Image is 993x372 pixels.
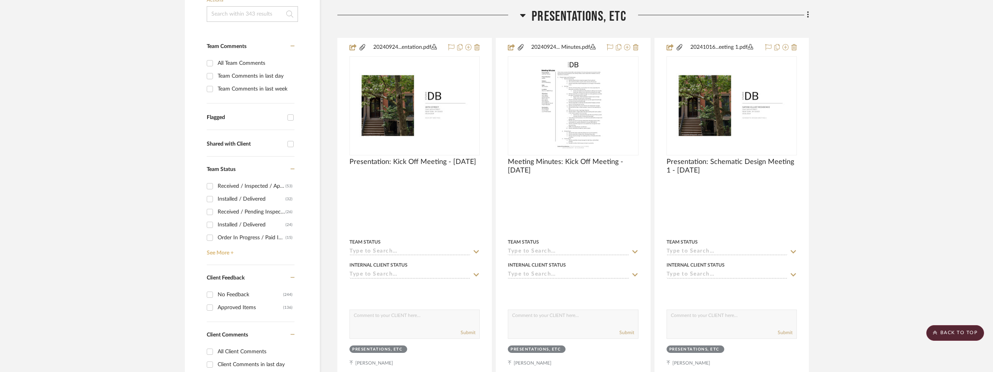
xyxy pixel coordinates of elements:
[349,248,470,256] input: Type to Search…
[205,244,294,256] a: See More +
[207,6,298,22] input: Search within 343 results
[508,158,638,175] span: Meeting Minutes: Kick Off Meeting - [DATE]
[218,70,293,82] div: Team Comments in last day
[667,64,796,147] img: Presentation: Schematic Design Meeting 1 - 10.16.2024
[536,57,611,155] img: Meeting Minutes: Kick Off Meeting - 09.24.2024
[285,231,293,244] div: (15)
[218,206,285,218] div: Received / Pending Inspection
[283,288,293,301] div: (244)
[619,329,634,336] button: Submit
[667,271,787,279] input: Type to Search…
[926,325,984,341] scroll-to-top-button: BACK TO TOP
[366,43,443,52] button: 20240924...entation.pdf
[352,347,403,352] div: Presentations, ETC
[207,332,248,338] span: Client Comments
[218,288,283,301] div: No Feedback
[285,193,293,205] div: (32)
[207,44,246,49] span: Team Comments
[218,358,293,371] div: Client Comments in last day
[778,329,793,336] button: Submit
[667,239,698,246] div: Team Status
[683,43,761,52] button: 20241016...eeting 1.pdf
[218,57,293,69] div: All Team Comments
[349,262,408,269] div: Internal Client Status
[349,271,470,279] input: Type to Search…
[525,43,602,52] button: 20240924... Minutes.pdf
[508,248,629,256] input: Type to Search…
[218,345,293,358] div: All Client Comments
[285,180,293,192] div: (53)
[349,239,381,246] div: Team Status
[349,158,476,166] span: Presentation: Kick Off Meeting - [DATE]
[667,262,725,269] div: Internal Client Status
[207,114,284,121] div: Flagged
[218,231,285,244] div: Order In Progress / Paid In Full w/ Freight, No Balance due
[667,248,787,256] input: Type to Search…
[532,8,626,25] span: Presentations, ETC
[207,167,236,172] span: Team Status
[667,158,797,175] span: Presentation: Schematic Design Meeting 1 - [DATE]
[218,180,285,192] div: Received / Inspected / Approved
[285,206,293,218] div: (26)
[461,329,475,336] button: Submit
[508,239,539,246] div: Team Status
[218,193,285,205] div: Installed / Delivered
[508,271,629,279] input: Type to Search…
[669,347,720,352] div: Presentations, ETC
[508,262,566,269] div: Internal Client Status
[207,275,245,281] span: Client Feedback
[511,347,561,352] div: Presentations, ETC
[218,219,285,231] div: Installed / Delivered
[207,141,284,148] div: Shared with Client
[283,301,293,314] div: (136)
[285,219,293,231] div: (24)
[218,83,293,95] div: Team Comments in last week
[218,301,283,314] div: Approved Items
[350,64,479,147] img: Presentation: Kick Off Meeting - 09.24.2024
